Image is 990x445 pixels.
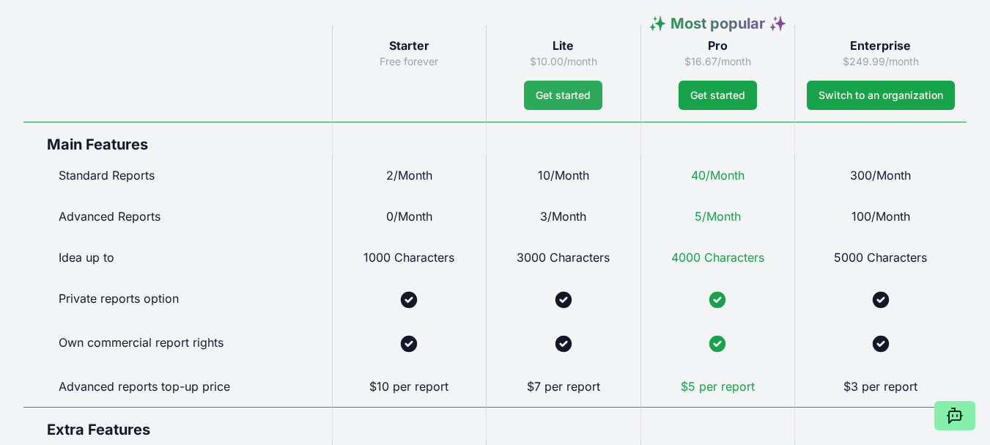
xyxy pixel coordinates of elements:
p: $10.00/month [498,54,628,69]
div: Standard Reports [23,155,332,196]
div: Own commercial report rights [23,322,332,366]
span: 5000 Characters [834,250,927,265]
span: Get started [690,88,745,103]
span: $5 per report [681,379,755,394]
div: Advanced Reports [23,196,332,237]
span: 40/Month [691,168,745,183]
a: Switch to an organization [807,81,955,110]
p: $16.67/month [653,54,783,69]
h3: Starter [344,37,474,54]
button: Get started [524,81,602,110]
span: 1000 Characters [363,250,454,265]
span: 300/Month [850,168,911,183]
h3: Lite [498,37,628,54]
span: 5/Month [695,209,741,224]
span: 100/Month [852,209,910,224]
h3: Pro [653,37,783,54]
p: Free forever [344,54,474,69]
span: 4000 Characters [671,250,764,265]
span: ✨ Most popular ✨ [649,15,787,32]
span: Get started [536,88,591,103]
button: Get started [679,81,757,110]
span: $10 per report [369,379,448,394]
div: Idea up to [23,237,332,278]
div: Extra Features [23,407,332,440]
span: 2/Month [386,168,432,183]
span: $3 per report [843,379,917,394]
span: $7 per report [527,379,600,394]
span: 3000 Characters [517,250,610,265]
div: Main Features [23,122,332,155]
div: Advanced reports top-up price [23,366,332,407]
p: $249.99/month [807,54,955,69]
span: 0/Month [386,209,432,224]
span: 10/Month [538,168,589,183]
h3: Enterprise [807,37,955,54]
div: Private reports option [23,278,332,322]
span: 3/Month [540,209,586,224]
